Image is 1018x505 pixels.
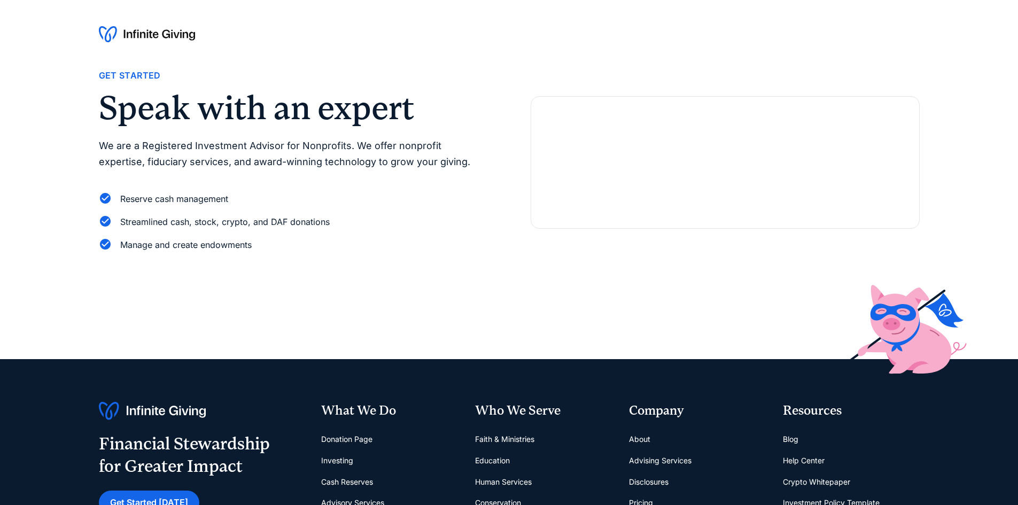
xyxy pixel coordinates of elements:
a: About [629,429,650,450]
a: Donation Page [321,429,372,450]
div: Financial Stewardship for Greater Impact [99,433,270,477]
a: Help Center [783,450,825,471]
a: Blog [783,429,798,450]
p: We are a Registered Investment Advisor for Nonprofits. We offer nonprofit expertise, fiduciary se... [99,138,488,170]
a: Advising Services [629,450,691,471]
a: Crypto Whitepaper [783,471,850,493]
div: What We Do [321,402,458,420]
div: Streamlined cash, stock, crypto, and DAF donations [120,215,330,229]
h2: Speak with an expert [99,91,488,125]
a: Human Services [475,471,532,493]
a: Education [475,450,510,471]
div: Company [629,402,766,420]
div: Manage and create endowments [120,238,252,252]
a: Cash Reserves [321,471,373,493]
div: Who We Serve [475,402,612,420]
div: Get Started [99,68,161,83]
div: Reserve cash management [120,192,228,206]
a: Investing [321,450,353,471]
div: Resources [783,402,920,420]
a: Disclosures [629,471,669,493]
iframe: Form 0 [548,131,902,211]
a: Faith & Ministries [475,429,534,450]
